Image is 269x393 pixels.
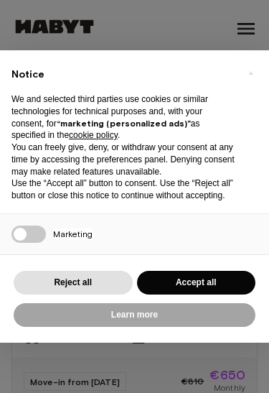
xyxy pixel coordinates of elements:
[11,68,235,82] h2: Notice
[11,142,235,177] p: You can freely give, deny, or withdraw your consent at any time by accessing the preferences pane...
[11,177,235,202] p: Use the “Accept all” button to consent. Use the “Reject all” button or close this notice to conti...
[57,118,191,129] strong: “marketing (personalized ads)”
[11,93,235,142] p: We and selected third parties use cookies or similar technologies for technical purposes and, wit...
[239,62,262,85] button: Close this notice
[248,65,253,82] span: ×
[14,303,255,327] button: Learn more
[137,271,256,295] button: Accept all
[69,130,118,140] a: cookie policy
[53,228,93,241] span: Marketing
[14,271,133,295] button: Reject all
